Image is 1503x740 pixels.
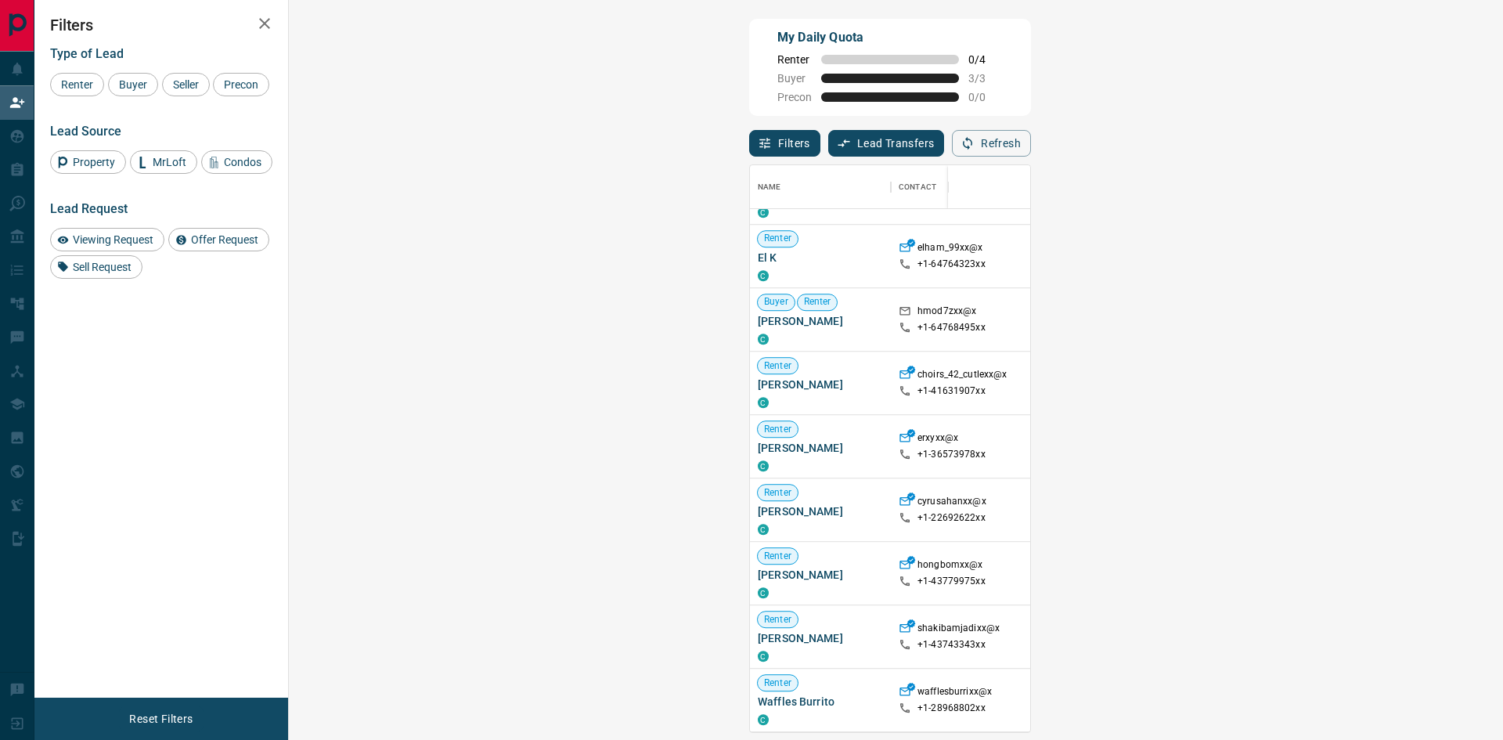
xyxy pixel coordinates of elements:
span: 0 / 4 [968,53,1003,66]
p: shakibamjadixx@x [917,622,1000,638]
button: Reset Filters [119,706,203,732]
p: +1- 36573978xx [917,448,986,461]
div: Offer Request [168,228,269,251]
span: Property [67,156,121,168]
p: choirs_42_cutlexx@x [917,368,1007,384]
button: Lead Transfers [828,130,945,157]
p: +1- 43743343xx [917,638,986,652]
span: Lead Request [50,201,128,216]
p: +1- 64764323xx [917,258,986,271]
div: condos.ca [758,270,769,281]
div: Renter [50,73,104,96]
p: cyrusahanxx@x [917,495,986,511]
div: Viewing Request [50,228,164,251]
span: Sell Request [67,261,137,273]
p: elham_99xx@x [917,241,983,258]
span: Renter [758,359,798,373]
div: Contact [899,165,936,209]
span: Renter [777,53,812,66]
span: Offer Request [186,233,264,246]
p: wafflesburrixx@x [917,685,992,702]
p: +1- 41631907xx [917,384,986,398]
span: [PERSON_NAME] [758,313,883,329]
span: Renter [758,677,798,690]
span: Buyer [777,72,812,85]
span: MrLoft [147,156,192,168]
span: Viewing Request [67,233,159,246]
span: Renter [758,550,798,563]
span: Renter [798,296,838,309]
span: Buyer [114,78,153,91]
p: +1- 22692622xx [917,511,986,525]
button: Refresh [952,130,1031,157]
span: Lead Source [50,124,121,139]
div: condos.ca [758,524,769,535]
p: +1- 64768495xx [917,321,986,334]
span: Condos [218,156,267,168]
span: 3 / 3 [968,72,1003,85]
div: condos.ca [758,207,769,218]
div: condos.ca [758,460,769,471]
span: Renter [758,423,798,436]
span: [PERSON_NAME] [758,567,883,583]
div: condos.ca [758,651,769,662]
h2: Filters [50,16,272,34]
p: My Daily Quota [777,28,1003,47]
div: Name [750,165,891,209]
span: Renter [56,78,99,91]
span: Waffles Burrito [758,694,883,709]
p: hongbomxx@x [917,558,982,575]
div: MrLoft [130,150,197,174]
span: El K [758,250,883,265]
span: 0 / 0 [968,91,1003,103]
span: [PERSON_NAME] [758,504,883,519]
span: Buyer [758,296,795,309]
span: Precon [218,78,264,91]
div: condos.ca [758,334,769,345]
div: Property [50,150,126,174]
div: condos.ca [758,714,769,725]
div: condos.ca [758,397,769,408]
span: Renter [758,613,798,626]
div: condos.ca [758,587,769,598]
span: Type of Lead [50,46,124,61]
div: Precon [213,73,269,96]
p: +1- 28968802xx [917,702,986,715]
span: [PERSON_NAME] [758,630,883,646]
span: [PERSON_NAME] [758,440,883,456]
span: Renter [758,486,798,500]
div: Seller [162,73,210,96]
span: Seller [168,78,204,91]
div: Sell Request [50,255,142,279]
span: [PERSON_NAME] [758,377,883,392]
button: Filters [749,130,820,157]
div: Name [758,165,781,209]
div: Condos [201,150,272,174]
span: Renter [758,233,798,246]
span: Precon [777,91,812,103]
div: Buyer [108,73,158,96]
p: +1- 43779975xx [917,575,986,588]
p: erxyxx@x [917,431,958,448]
p: hmod7zxx@x [917,305,976,321]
